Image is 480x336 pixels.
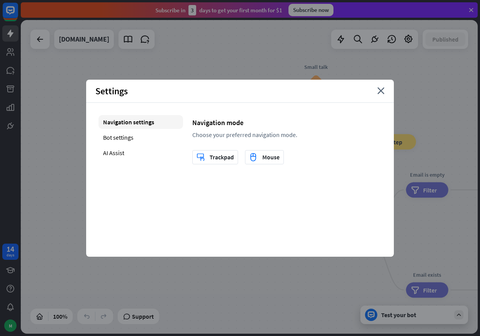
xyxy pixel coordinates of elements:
div: 14 [7,246,14,252]
div: Trackpad [197,150,234,164]
span: Go to step [375,138,402,145]
div: Choose your preferred navigation mode. [192,131,382,139]
div: Test your bot [381,311,450,319]
i: close [377,87,385,94]
div: M [4,319,17,332]
span: Filter [423,286,437,294]
div: Email is empty [400,171,454,178]
div: Navigation settings [98,115,183,129]
i: mouse [249,153,257,161]
button: Open LiveChat chat widget [6,3,29,26]
div: 3 [188,5,196,15]
div: days [7,252,14,258]
div: Small talk [299,63,333,70]
div: Navigation mode [192,118,382,127]
div: Email exists [400,271,454,278]
div: Subscribe now [288,4,333,16]
div: Bot settings [98,130,183,144]
div: AI Assist [98,146,183,160]
span: Support [132,310,154,323]
i: trackpad [197,153,205,161]
i: filter [411,186,419,194]
span: Filter [423,186,437,194]
a: 14 days [2,244,18,260]
button: Published [425,32,465,46]
div: mfnt.org [59,30,109,49]
span: Settings [95,85,128,97]
div: 100% [51,310,70,323]
div: Subscribe in days to get your first month for $1 [155,5,282,15]
div: Mouse [249,150,280,164]
i: filter [411,286,419,294]
button: trackpadTrackpad [192,150,238,164]
button: mouseMouse [245,150,284,164]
